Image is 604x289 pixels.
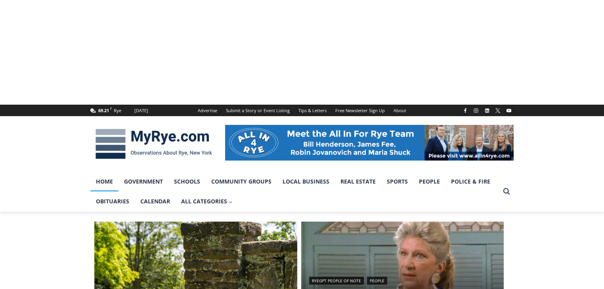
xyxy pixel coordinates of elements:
div: | [309,275,496,285]
a: YouTube [504,106,514,115]
img: MyRye.com [90,123,217,165]
a: Sports [381,172,413,191]
a: Calendar [135,191,176,211]
a: Real Estate [335,172,381,191]
div: Rye [114,107,121,114]
a: Advertise [193,105,222,116]
nav: Primary Navigation [90,172,499,212]
a: All Categories [176,191,238,211]
a: Instagram [471,106,481,115]
a: Submit a Story or Event Listing [222,105,294,116]
a: Free Newsletter Sign Up [331,105,389,116]
div: [DATE] [134,107,148,114]
a: Home [90,172,119,191]
a: Facebook [461,106,470,115]
a: Linkedin [482,106,492,115]
span: All Categories [181,197,233,206]
a: Community Groups [206,172,277,191]
a: People [367,277,387,285]
a: Schools [168,172,206,191]
a: Obituaries [90,191,135,211]
button: View Search Form [499,184,514,199]
span: 69.21 [98,107,109,113]
a: People [413,172,445,191]
img: All in for Rye [225,125,514,161]
a: X [493,106,503,115]
a: About [389,105,411,116]
nav: Secondary Navigation [193,105,411,116]
a: Police & Fire [445,172,496,191]
a: RyeGPT People of Note [309,277,364,285]
a: Government [119,172,168,191]
span: F [110,106,112,111]
a: Tips & Letters [294,105,331,116]
a: Local Business [277,172,335,191]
